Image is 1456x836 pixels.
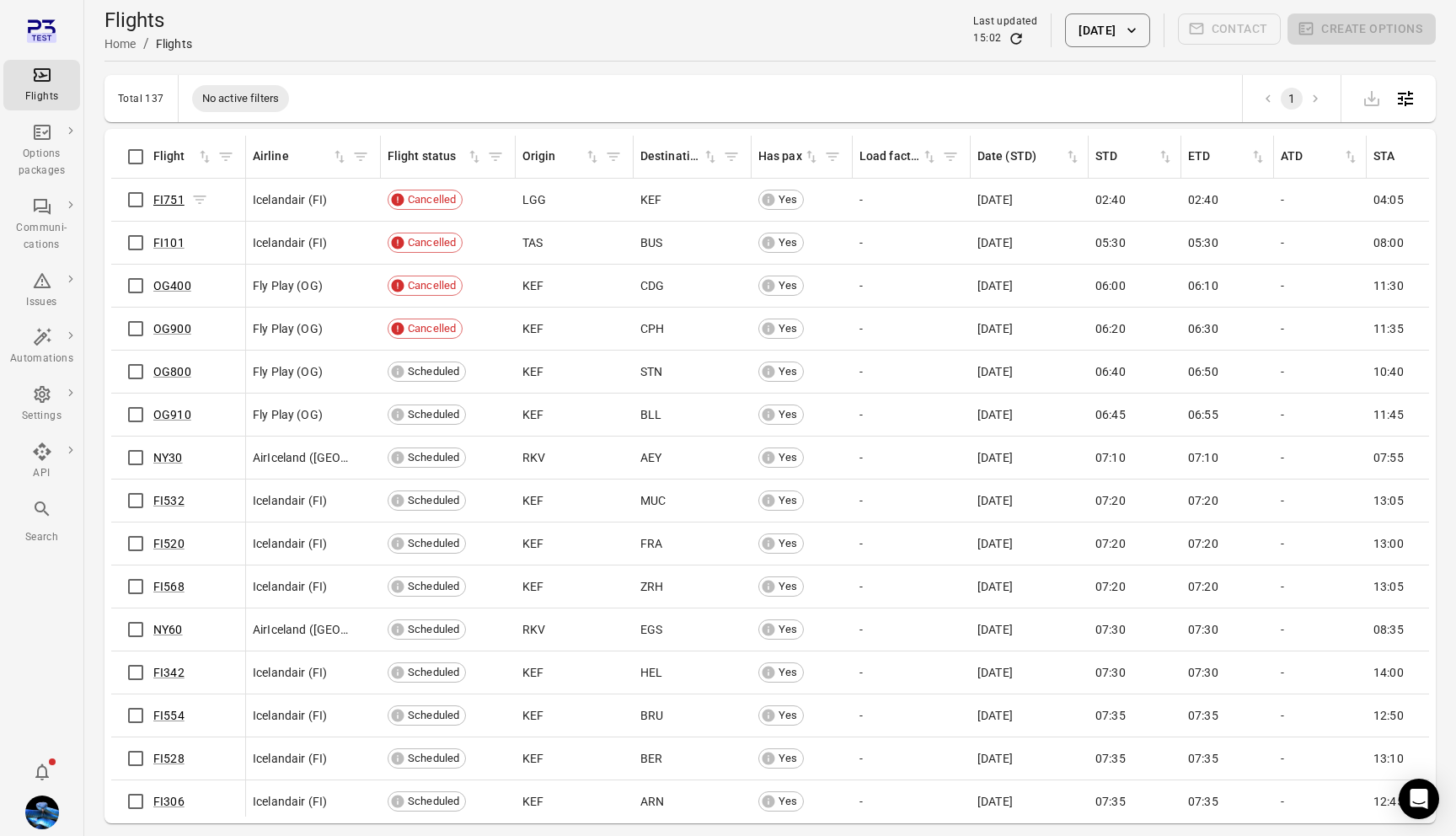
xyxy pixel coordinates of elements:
span: 06:10 [1188,277,1218,294]
div: - [1281,750,1360,767]
h1: Flights [104,7,192,34]
a: FI751 [153,193,185,206]
span: Scheduled [402,750,465,767]
span: 11:35 [1373,320,1404,337]
div: - [859,492,964,509]
span: STD [1095,147,1174,166]
div: Communi-cations [10,220,73,254]
span: AEY [640,449,661,466]
span: Fly Play (OG) [253,363,323,380]
span: KEF [522,277,543,294]
button: Daníel Benediktsson [19,789,66,836]
span: 13:05 [1373,578,1404,595]
span: HEL [640,664,662,681]
nav: Breadcrumbs [104,34,192,54]
a: Communi-cations [3,191,80,259]
span: Yes [773,664,803,681]
button: [DATE] [1065,13,1149,47]
span: Scheduled [402,406,465,423]
span: 07:35 [1188,750,1218,767]
span: 04:05 [1373,191,1404,208]
span: [DATE] [977,406,1013,423]
a: Flights [3,60,80,110]
span: Yes [773,621,803,638]
span: Yes [773,578,803,595]
span: Filter by load factor [938,144,963,169]
span: 06:20 [1095,320,1126,337]
a: Options packages [3,117,80,185]
div: Sort by load factor in ascending order [859,147,938,166]
div: Flights [10,88,73,105]
span: Icelandair (FI) [253,578,327,595]
span: 12:45 [1373,793,1404,810]
div: Sort by airline in ascending order [253,147,348,166]
div: Sort by origin in ascending order [522,147,601,166]
div: - [1281,406,1360,423]
span: Yes [773,191,803,208]
span: Scheduled [402,621,465,638]
span: Yes [773,535,803,552]
span: BER [640,750,662,767]
div: Sort by ATD in ascending order [1281,147,1359,166]
span: Icelandair (FI) [253,707,327,724]
span: Scheduled [402,707,465,724]
span: [DATE] [977,793,1013,810]
button: Filter by destination [719,144,744,169]
button: Open table configuration [1389,82,1422,115]
div: - [1281,320,1360,337]
div: - [859,320,964,337]
span: ETD [1188,147,1266,166]
span: [DATE] [977,234,1013,251]
span: ARN [640,793,664,810]
a: API [3,437,80,487]
span: Icelandair (FI) [253,492,327,509]
div: API [10,465,73,482]
a: FI554 [153,709,185,722]
div: Flights [156,35,192,52]
span: Filter by flight [213,144,238,169]
span: 02:40 [1188,191,1218,208]
span: 10:40 [1373,363,1404,380]
span: RKV [522,449,545,466]
span: BUS [640,234,662,251]
span: ZRH [640,578,663,595]
span: 07:20 [1188,492,1218,509]
span: Scheduled [402,492,465,509]
a: NY60 [153,623,183,636]
div: Sort by date (STD) in ascending order [977,147,1081,166]
div: Load factor [859,147,921,166]
div: - [859,191,964,208]
span: AirIceland ([GEOGRAPHIC_DATA]) [253,621,351,638]
a: Issues [3,265,80,316]
span: [DATE] [977,578,1013,595]
span: Date (STD) [977,147,1081,166]
span: Airline [253,147,348,166]
span: KEF [522,406,543,423]
span: 05:30 [1095,234,1126,251]
span: STA [1373,147,1452,166]
span: [DATE] [977,492,1013,509]
span: 07:35 [1188,793,1218,810]
span: 14:00 [1373,664,1404,681]
div: - [859,363,964,380]
div: - [1281,621,1360,638]
div: - [1281,363,1360,380]
span: [DATE] [977,277,1013,294]
span: Yes [773,277,803,294]
span: Yes [773,363,803,380]
button: Filter by airline [348,144,373,169]
span: [DATE] [977,363,1013,380]
span: LGG [522,191,546,208]
div: - [1281,492,1360,509]
span: 02:40 [1095,191,1126,208]
span: Scheduled [402,578,465,595]
button: Search [3,494,80,550]
span: Please make a selection to export [1355,89,1389,105]
span: Yes [773,707,803,724]
span: [DATE] [977,707,1013,724]
div: Flight status [388,147,466,166]
div: ETD [1188,147,1250,166]
span: ATD [1281,147,1359,166]
span: KEF [522,578,543,595]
